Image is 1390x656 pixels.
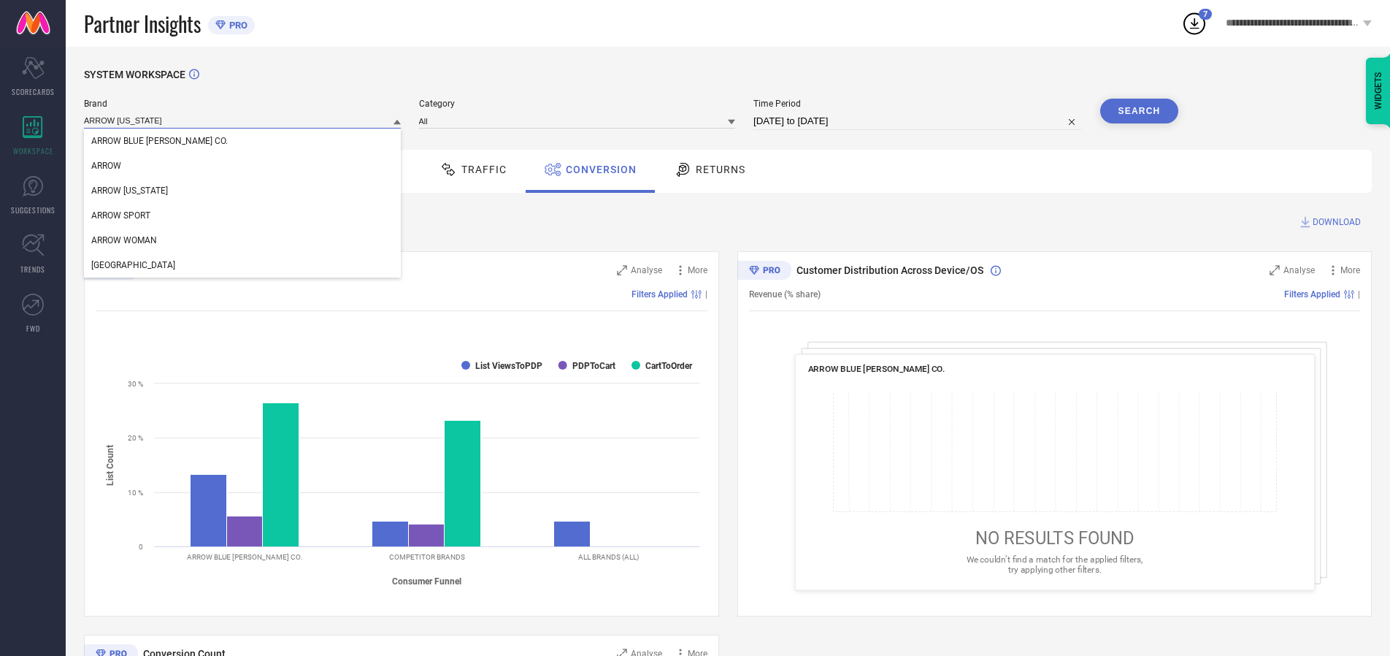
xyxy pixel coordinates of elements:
[12,86,55,97] span: SCORECARDS
[1284,289,1340,300] span: Filters Applied
[1358,289,1360,300] span: |
[749,289,821,300] span: Revenue (% share)
[419,99,736,109] span: Category
[226,20,247,31] span: PRO
[84,203,401,228] div: ARROW SPORT
[1313,215,1361,229] span: DOWNLOAD
[84,9,201,39] span: Partner Insights
[84,253,401,278] div: NEWPORT
[617,265,627,275] svg: Zoom
[1283,265,1315,275] span: Analyse
[461,164,507,175] span: Traffic
[91,210,150,221] span: ARROW SPORT
[105,444,115,485] tspan: List Count
[91,235,157,245] span: ARROW WOMAN
[128,434,143,442] text: 20 %
[1203,9,1207,19] span: 7
[91,136,228,146] span: ARROW BLUE [PERSON_NAME] CO.
[645,361,693,371] text: CartToOrder
[84,129,401,153] div: ARROW BLUE JEAN CO.
[688,265,707,275] span: More
[13,145,53,156] span: WORKSPACE
[1340,265,1360,275] span: More
[11,205,55,216] span: SUGGESTIONS
[753,112,1082,130] input: Select time period
[187,553,303,561] text: ARROW BLUE [PERSON_NAME] CO.
[975,528,1134,549] span: NO RESULTS FOUND
[705,289,707,300] span: |
[572,361,615,371] text: PDPToCart
[1270,265,1280,275] svg: Zoom
[1100,99,1179,123] button: Search
[696,164,745,175] span: Returns
[91,260,175,270] span: [GEOGRAPHIC_DATA]
[84,228,401,253] div: ARROW WOMAN
[26,323,40,334] span: FWD
[389,553,465,561] text: COMPETITOR BRANDS
[84,99,401,109] span: Brand
[139,543,143,551] text: 0
[796,264,983,276] span: Customer Distribution Across Device/OS
[631,289,688,300] span: Filters Applied
[20,264,45,275] span: TRENDS
[737,261,791,283] div: Premium
[84,153,401,178] div: ARROW
[475,361,542,371] text: List ViewsToPDP
[91,186,168,196] span: ARROW [US_STATE]
[631,265,662,275] span: Analyse
[753,99,1082,109] span: Time Period
[84,178,401,203] div: ARROW NEW YORK
[91,161,121,171] span: ARROW
[578,553,639,561] text: ALL BRANDS (ALL)
[807,364,945,374] span: ARROW BLUE [PERSON_NAME] CO.
[392,576,461,587] tspan: Consumer Funnel
[1181,10,1207,37] div: Open download list
[128,489,143,497] text: 10 %
[128,380,143,388] text: 30 %
[966,554,1143,574] span: We couldn’t find a match for the applied filters, try applying other filters.
[84,69,185,80] span: SYSTEM WORKSPACE
[566,164,637,175] span: Conversion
